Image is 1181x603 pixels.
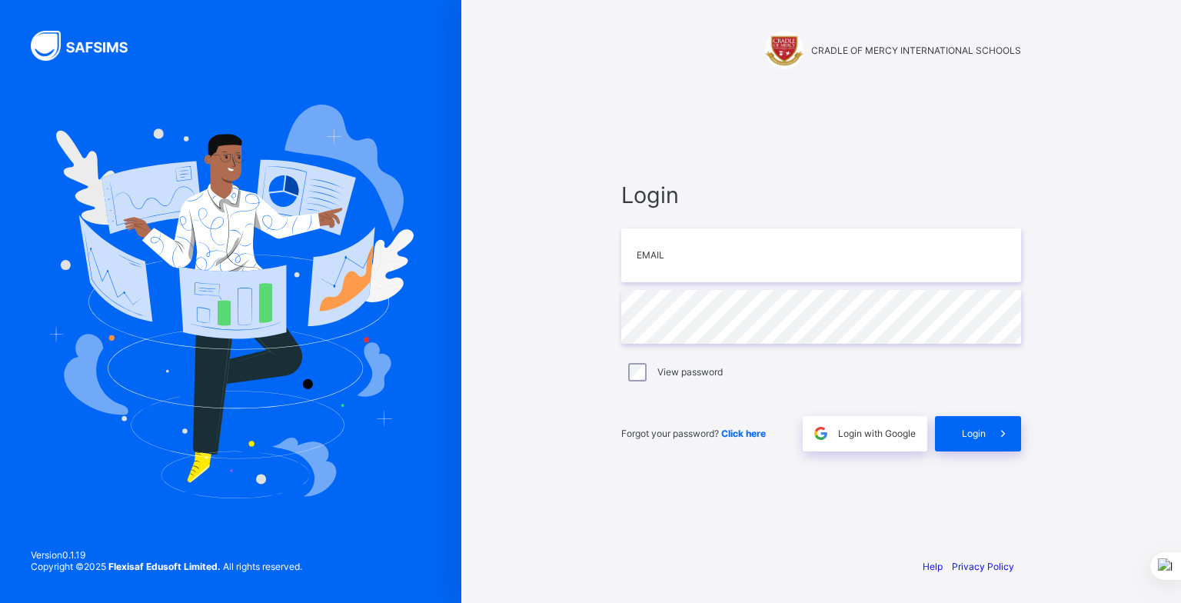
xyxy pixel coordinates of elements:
label: View password [657,366,723,378]
span: Login [621,182,1021,208]
a: Click here [721,428,766,439]
img: google.396cfc9801f0270233282035f929180a.svg [812,425,830,442]
span: Login [962,428,986,439]
strong: Flexisaf Edusoft Limited. [108,561,221,572]
span: CRADLE OF MERCY INTERNATIONAL SCHOOLS [811,45,1021,56]
a: Help [923,561,943,572]
span: Login with Google [838,428,916,439]
span: Version 0.1.19 [31,549,302,561]
span: Copyright © 2025 All rights reserved. [31,561,302,572]
a: Privacy Policy [952,561,1014,572]
span: Forgot your password? [621,428,766,439]
img: Hero Image [48,105,414,498]
img: SAFSIMS Logo [31,31,146,61]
